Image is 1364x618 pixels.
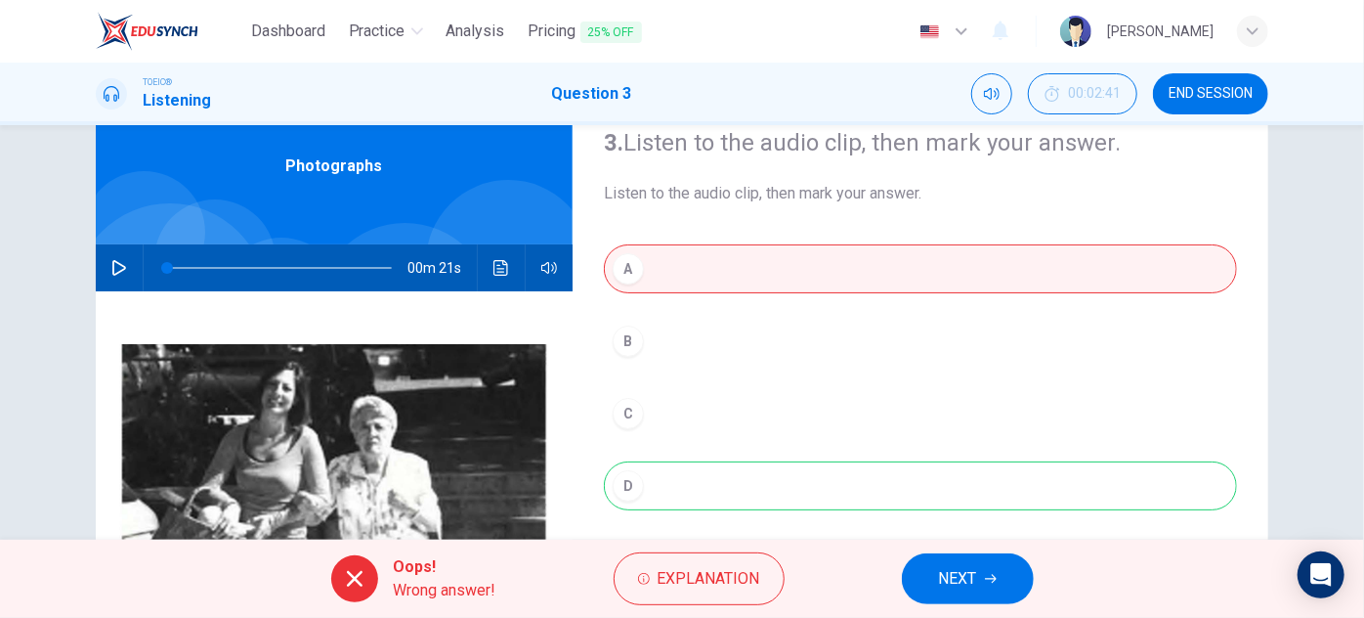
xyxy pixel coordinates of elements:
[143,75,172,89] span: TOEIC®
[407,244,477,291] span: 00m 21s
[1028,73,1137,114] button: 00:02:41
[658,565,760,593] span: Explanation
[604,127,1237,158] h4: Listen to the audio clip, then mark your answer.
[529,20,642,44] span: Pricing
[551,82,631,106] h1: Question 3
[939,565,977,593] span: NEXT
[580,22,642,43] span: 25% OFF
[243,14,333,49] button: Dashboard
[614,552,785,605] button: Explanation
[521,14,650,50] button: Pricing25% OFF
[143,89,211,112] h1: Listening
[604,182,1237,205] span: Listen to the audio clip, then mark your answer.
[96,12,243,51] a: EduSynch logo
[604,129,623,156] strong: 3.
[1298,552,1344,598] div: Open Intercom Messenger
[1153,73,1268,114] button: END SESSION
[447,20,505,43] span: Analysis
[349,20,405,43] span: Practice
[439,14,513,49] button: Analysis
[902,553,1034,604] button: NEXT
[394,579,496,602] span: Wrong answer!
[486,244,517,291] button: Click to see the audio transcription
[1107,20,1214,43] div: [PERSON_NAME]
[1068,86,1121,102] span: 00:02:41
[394,555,496,579] span: Oops!
[917,24,942,39] img: en
[341,14,431,49] button: Practice
[439,14,513,50] a: Analysis
[1169,86,1253,102] span: END SESSION
[1028,73,1137,114] div: Hide
[1060,16,1091,47] img: Profile picture
[286,154,383,178] span: Photographs
[243,14,333,50] a: Dashboard
[251,20,325,43] span: Dashboard
[971,73,1012,114] div: Mute
[96,12,198,51] img: EduSynch logo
